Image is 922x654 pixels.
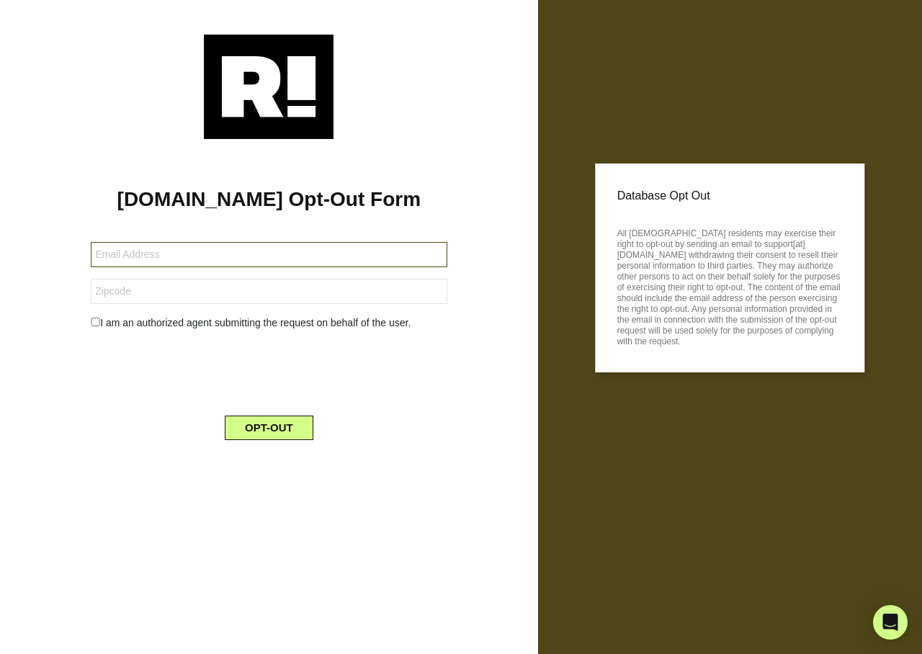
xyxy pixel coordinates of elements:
input: Zipcode [91,279,447,304]
p: All [DEMOGRAPHIC_DATA] residents may exercise their right to opt-out by sending an email to suppo... [617,224,843,347]
button: OPT-OUT [225,416,313,440]
div: I am an authorized agent submitting the request on behalf of the user. [80,315,457,331]
p: Database Opt Out [617,185,843,207]
img: Retention.com [204,35,334,139]
div: Open Intercom Messenger [873,605,908,640]
input: Email Address [91,242,447,267]
h1: [DOMAIN_NAME] Opt-Out Form [22,187,516,212]
iframe: reCAPTCHA [159,342,378,398]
